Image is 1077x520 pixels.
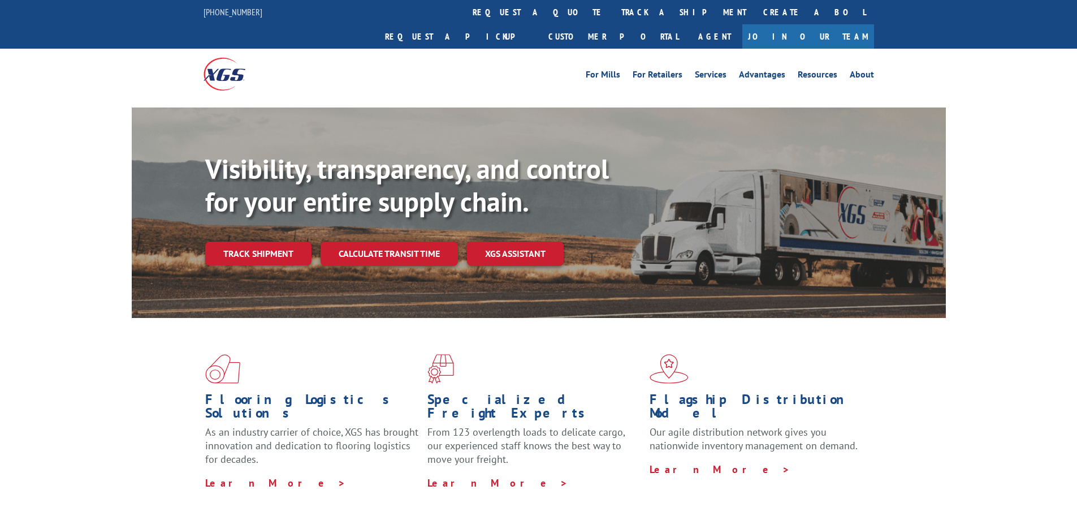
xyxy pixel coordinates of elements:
p: From 123 overlength loads to delicate cargo, our experienced staff knows the best way to move you... [427,426,641,476]
img: xgs-icon-total-supply-chain-intelligence-red [205,354,240,384]
a: Learn More > [650,463,790,476]
a: Resources [798,70,837,83]
a: Advantages [739,70,785,83]
a: Learn More > [205,476,346,489]
h1: Flooring Logistics Solutions [205,393,419,426]
a: Request a pickup [377,24,540,49]
a: Learn More > [427,476,568,489]
a: [PHONE_NUMBER] [204,6,262,18]
img: xgs-icon-flagship-distribution-model-red [650,354,689,384]
a: Services [695,70,726,83]
h1: Flagship Distribution Model [650,393,863,426]
a: Customer Portal [540,24,687,49]
h1: Specialized Freight Experts [427,393,641,426]
a: Calculate transit time [321,242,458,266]
a: Agent [687,24,742,49]
span: As an industry carrier of choice, XGS has brought innovation and dedication to flooring logistics... [205,426,418,466]
span: Our agile distribution network gives you nationwide inventory management on demand. [650,426,858,452]
a: About [850,70,874,83]
a: For Retailers [633,70,682,83]
a: Join Our Team [742,24,874,49]
b: Visibility, transparency, and control for your entire supply chain. [205,151,609,219]
a: For Mills [586,70,620,83]
a: XGS ASSISTANT [467,242,564,266]
a: Track shipment [205,242,312,265]
img: xgs-icon-focused-on-flooring-red [427,354,454,384]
